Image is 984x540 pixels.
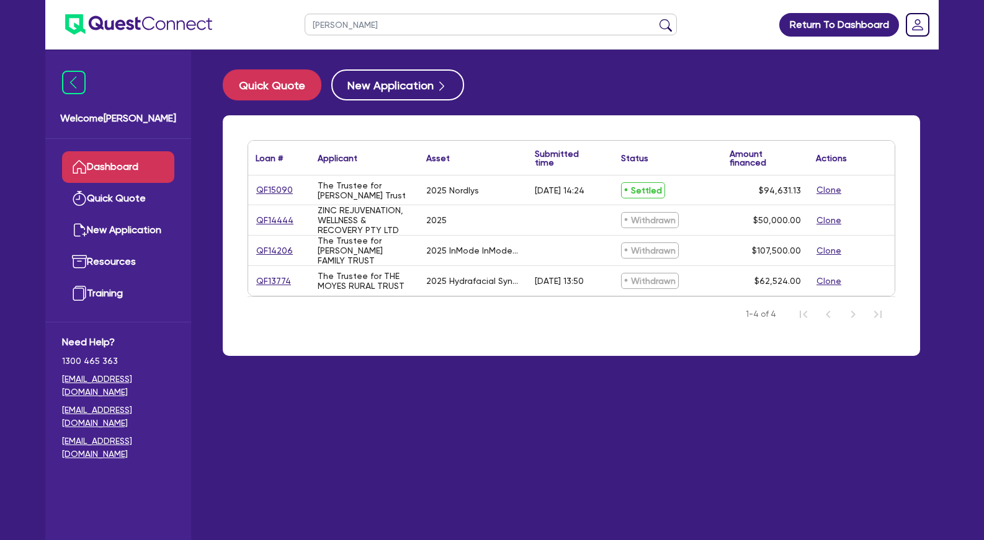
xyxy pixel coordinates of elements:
[865,302,890,327] button: Last Page
[621,273,679,289] span: Withdrawn
[72,191,87,206] img: quick-quote
[62,373,174,399] a: [EMAIL_ADDRESS][DOMAIN_NAME]
[72,286,87,301] img: training
[816,154,847,162] div: Actions
[62,335,174,350] span: Need Help?
[426,215,447,225] div: 2025
[62,355,174,368] span: 1300 465 363
[256,274,292,288] a: QF13774
[816,302,841,327] button: Previous Page
[318,205,411,235] div: ZINC REJUVENATION, WELLNESS & RECOVERY PTY LTD
[535,276,584,286] div: [DATE] 13:50
[426,276,520,286] div: 2025 Hydrafacial Syndeo
[256,183,293,197] a: QF15090
[62,404,174,430] a: [EMAIL_ADDRESS][DOMAIN_NAME]
[816,183,842,197] button: Clone
[426,185,479,195] div: 2025 Nordlys
[746,308,776,321] span: 1-4 of 4
[752,246,801,255] span: $107,500.00
[816,244,842,258] button: Clone
[621,154,648,162] div: Status
[759,185,801,195] span: $94,631.13
[62,71,86,94] img: icon-menu-close
[730,149,801,167] div: Amount financed
[318,271,411,291] div: The Trustee for THE MOYES RURAL TRUST
[901,9,934,41] a: Dropdown toggle
[318,154,357,162] div: Applicant
[62,435,174,461] a: [EMAIL_ADDRESS][DOMAIN_NAME]
[426,154,450,162] div: Asset
[535,185,584,195] div: [DATE] 14:24
[256,244,293,258] a: QF14206
[318,236,411,265] div: The Trustee for [PERSON_NAME] FAMILY TRUST
[305,14,677,35] input: Search by name, application ID or mobile number...
[65,14,212,35] img: quest-connect-logo-blue
[62,215,174,246] a: New Application
[62,246,174,278] a: Resources
[256,213,294,228] a: QF14444
[621,212,679,228] span: Withdrawn
[426,246,520,255] div: 2025 InMode InMode PRO with 2 applicators
[60,111,176,126] span: Welcome [PERSON_NAME]
[72,254,87,269] img: resources
[223,69,331,100] a: Quick Quote
[816,274,842,288] button: Clone
[331,69,464,100] button: New Application
[223,69,321,100] button: Quick Quote
[621,182,665,198] span: Settled
[779,13,899,37] a: Return To Dashboard
[621,242,679,259] span: Withdrawn
[62,278,174,309] a: Training
[754,276,801,286] span: $62,524.00
[791,302,816,327] button: First Page
[753,215,801,225] span: $50,000.00
[62,183,174,215] a: Quick Quote
[256,154,283,162] div: Loan #
[72,223,87,237] img: new-application
[62,151,174,183] a: Dashboard
[816,213,842,228] button: Clone
[318,180,411,200] div: The Trustee for [PERSON_NAME] Trust
[535,149,595,167] div: Submitted time
[841,302,865,327] button: Next Page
